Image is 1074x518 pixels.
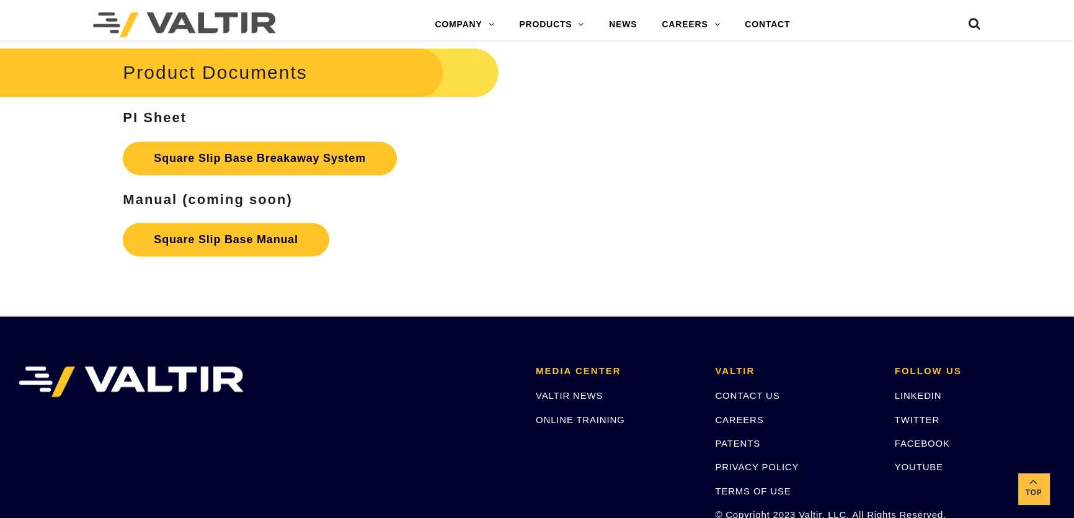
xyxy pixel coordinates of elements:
h2: MEDIA CENTER [536,366,696,377]
span: Top [1018,486,1049,500]
a: CAREERS [715,414,763,425]
a: PRIVACY POLICY [715,462,799,472]
a: COMPANY [422,12,507,37]
a: Square Slip Base Manual [123,223,329,256]
a: Top [1018,473,1049,504]
a: TWITTER [895,414,939,425]
a: FACEBOOK [895,438,950,449]
img: VALTIR [19,366,244,397]
a: YOUTUBE [895,462,943,472]
strong: Manual (coming soon) [123,192,292,207]
h2: VALTIR [715,366,876,377]
a: LINKEDIN [895,390,942,401]
a: CONTACT US [715,390,779,401]
a: NEWS [597,12,649,37]
a: Square Slip Base Breakaway System [123,141,397,175]
a: ONLINE TRAINING [536,414,624,425]
a: VALTIR NEWS [536,390,603,401]
strong: PI Sheet [123,110,187,125]
a: TERMS OF USE [715,486,791,496]
a: CONTACT [732,12,802,37]
a: PRODUCTS [507,12,597,37]
img: Valtir [93,12,276,37]
a: PATENTS [715,438,760,449]
a: CAREERS [649,12,732,37]
h2: FOLLOW US [895,366,1055,377]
